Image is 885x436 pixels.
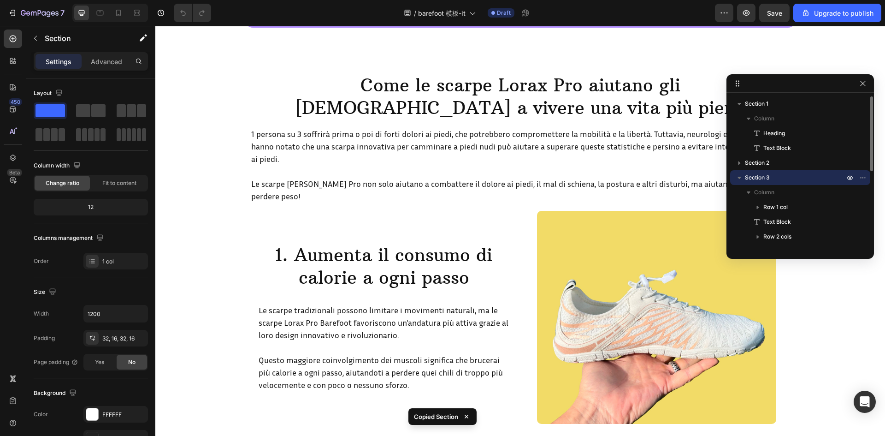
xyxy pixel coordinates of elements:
div: Beta [7,169,22,176]
div: Layout [34,87,65,100]
p: Section [45,33,120,44]
p: Settings [46,57,71,66]
span: No [128,358,136,366]
span: Row 1 col [763,203,788,212]
div: Open Intercom Messenger [854,391,876,413]
span: Column [754,188,774,197]
span: Yes [95,358,104,366]
button: Save [759,4,790,22]
p: 7 [60,7,65,18]
div: FFFFFF [102,411,146,419]
div: Background [34,387,78,400]
div: Page padding [34,358,78,366]
div: Order [34,257,49,265]
span: barefoot 模板-it [418,8,466,18]
span: Fit to content [102,179,136,187]
div: 12 [35,201,146,214]
p: Copied Section [414,412,458,421]
div: 32, 16, 32, 16 [102,334,146,343]
img: gempages_581580617460745129-b2cb8394-389f-4275-92a3-a0c5c2ad15b5.jpg [382,185,620,399]
span: Row 2 cols [763,247,791,256]
div: Columns management [34,232,106,245]
div: Column width [34,160,83,172]
div: Width [34,310,49,318]
div: Color [34,410,48,418]
div: 450 [9,98,22,106]
p: Advanced [91,57,122,66]
span: Heading [763,129,785,138]
span: Section 2 [745,158,769,167]
div: Upgrade to publish [801,8,873,18]
span: Draft [497,9,511,17]
button: Upgrade to publish [793,4,881,22]
button: 7 [4,4,69,22]
div: Undo/Redo [174,4,211,22]
div: 1 col [102,257,146,266]
span: Section 3 [745,173,770,182]
span: Section 1 [745,99,768,108]
span: Column [754,114,774,123]
span: Change ratio [46,179,79,187]
span: Save [767,9,782,17]
span: / [414,8,416,18]
span: Row 2 cols [763,232,791,241]
div: Padding [34,334,55,342]
span: Text Block [763,217,791,227]
span: Text Block [763,143,791,153]
div: Size [34,286,58,299]
iframe: Design area [155,26,885,436]
input: Auto [84,305,147,322]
